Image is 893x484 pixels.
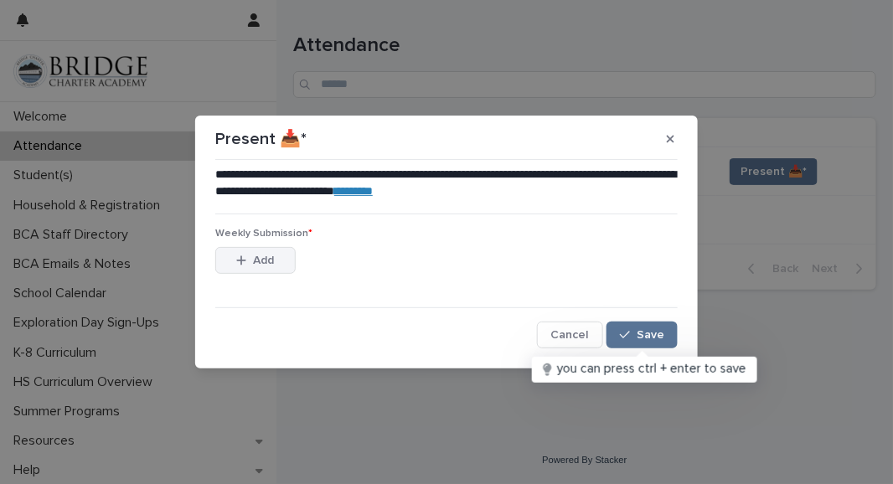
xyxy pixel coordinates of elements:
[537,322,603,348] button: Cancel
[215,129,307,149] p: Present 📥*
[551,329,589,341] span: Cancel
[215,229,312,239] span: Weekly Submission
[215,247,296,274] button: Add
[254,255,275,266] span: Add
[607,322,678,348] button: Save
[637,329,664,341] span: Save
